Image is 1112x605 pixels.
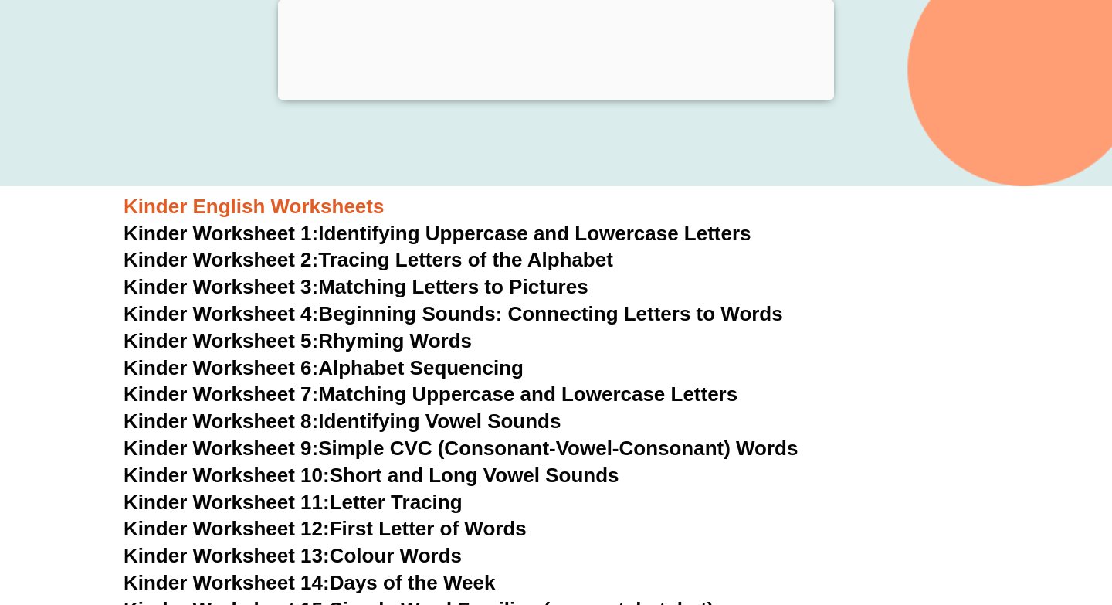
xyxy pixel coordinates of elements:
[124,356,524,379] a: Kinder Worksheet 6:Alphabet Sequencing
[124,222,751,245] a: Kinder Worksheet 1:Identifying Uppercase and Lowercase Letters
[124,517,527,540] a: Kinder Worksheet 12:First Letter of Words
[124,410,318,433] span: Kinder Worksheet 8:
[124,571,495,594] a: Kinder Worksheet 14:Days of the Week
[124,437,318,460] span: Kinder Worksheet 9:
[124,464,330,487] span: Kinder Worksheet 10:
[124,356,318,379] span: Kinder Worksheet 6:
[124,544,330,567] span: Kinder Worksheet 13:
[124,382,318,406] span: Kinder Worksheet 7:
[124,544,462,567] a: Kinder Worksheet 13:Colour Words
[124,222,318,245] span: Kinder Worksheet 1:
[124,517,330,540] span: Kinder Worksheet 12:
[124,437,798,460] a: Kinder Worksheet 9:Simple CVC (Consonant-Vowel-Consonant) Words
[124,464,619,487] a: Kinder Worksheet 10:Short and Long Vowel Sounds
[124,275,318,298] span: Kinder Worksheet 3:
[124,302,783,325] a: Kinder Worksheet 4:Beginning Sounds: Connecting Letters to Words
[124,382,737,406] a: Kinder Worksheet 7:Matching Uppercase and Lowercase Letters
[124,329,318,352] span: Kinder Worksheet 5:
[124,571,330,594] span: Kinder Worksheet 14:
[124,194,988,220] h3: Kinder English Worksheets
[124,275,588,298] a: Kinder Worksheet 3:Matching Letters to Pictures
[124,302,318,325] span: Kinder Worksheet 4:
[124,248,613,271] a: Kinder Worksheet 2:Tracing Letters of the Alphabet
[124,329,472,352] a: Kinder Worksheet 5:Rhyming Words
[124,248,318,271] span: Kinder Worksheet 2:
[124,491,463,514] a: Kinder Worksheet 11:Letter Tracing
[124,410,561,433] a: Kinder Worksheet 8:Identifying Vowel Sounds
[124,491,330,514] span: Kinder Worksheet 11:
